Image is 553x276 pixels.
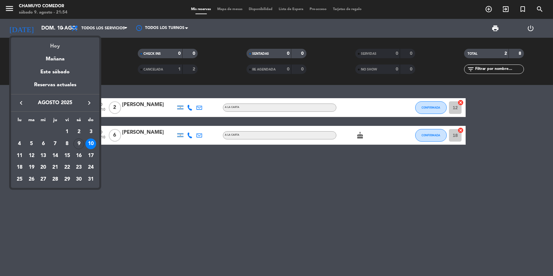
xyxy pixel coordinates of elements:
th: miércoles [37,116,49,126]
td: 5 de agosto de 2025 [26,138,38,150]
th: lunes [14,116,26,126]
div: 24 [85,162,96,173]
div: 27 [38,174,49,185]
div: 17 [85,150,96,161]
td: 28 de agosto de 2025 [49,173,61,185]
td: 15 de agosto de 2025 [61,150,73,162]
div: 25 [14,174,25,185]
td: 16 de agosto de 2025 [73,150,85,162]
div: 15 [62,150,73,161]
td: 12 de agosto de 2025 [26,150,38,162]
i: keyboard_arrow_right [85,99,93,107]
td: 6 de agosto de 2025 [37,138,49,150]
div: 29 [62,174,73,185]
td: 26 de agosto de 2025 [26,173,38,185]
div: 14 [50,150,61,161]
div: Mañana [11,50,99,63]
div: 6 [38,138,49,149]
td: 20 de agosto de 2025 [37,162,49,174]
td: 22 de agosto de 2025 [61,162,73,174]
td: 10 de agosto de 2025 [85,138,97,150]
div: 2 [73,127,84,137]
td: 21 de agosto de 2025 [49,162,61,174]
div: 23 [73,162,84,173]
th: viernes [61,116,73,126]
td: 1 de agosto de 2025 [61,126,73,138]
div: 5 [26,138,37,149]
td: AGO. [14,126,61,138]
td: 19 de agosto de 2025 [26,162,38,174]
td: 4 de agosto de 2025 [14,138,26,150]
div: 8 [62,138,73,149]
th: martes [26,116,38,126]
div: 1 [62,127,73,137]
div: 11 [14,150,25,161]
button: keyboard_arrow_left [15,99,27,107]
td: 17 de agosto de 2025 [85,150,97,162]
div: 21 [50,162,61,173]
div: 18 [14,162,25,173]
td: 7 de agosto de 2025 [49,138,61,150]
th: sábado [73,116,85,126]
th: jueves [49,116,61,126]
div: Hoy [11,37,99,50]
td: 8 de agosto de 2025 [61,138,73,150]
td: 27 de agosto de 2025 [37,173,49,185]
td: 23 de agosto de 2025 [73,162,85,174]
button: keyboard_arrow_right [84,99,95,107]
div: 31 [85,174,96,185]
div: Este sábado [11,63,99,81]
td: 31 de agosto de 2025 [85,173,97,185]
div: 19 [26,162,37,173]
div: 3 [85,127,96,137]
div: 10 [85,138,96,149]
div: 20 [38,162,49,173]
div: 22 [62,162,73,173]
span: agosto 2025 [27,99,84,107]
div: 7 [50,138,61,149]
div: 26 [26,174,37,185]
td: 11 de agosto de 2025 [14,150,26,162]
td: 9 de agosto de 2025 [73,138,85,150]
div: 4 [14,138,25,149]
td: 18 de agosto de 2025 [14,162,26,174]
td: 30 de agosto de 2025 [73,173,85,185]
i: keyboard_arrow_left [17,99,25,107]
td: 25 de agosto de 2025 [14,173,26,185]
td: 14 de agosto de 2025 [49,150,61,162]
div: Reservas actuales [11,81,99,94]
div: 12 [26,150,37,161]
td: 2 de agosto de 2025 [73,126,85,138]
td: 3 de agosto de 2025 [85,126,97,138]
div: 9 [73,138,84,149]
th: domingo [85,116,97,126]
div: 16 [73,150,84,161]
div: 28 [50,174,61,185]
td: 29 de agosto de 2025 [61,173,73,185]
div: 30 [73,174,84,185]
td: 24 de agosto de 2025 [85,162,97,174]
td: 13 de agosto de 2025 [37,150,49,162]
div: 13 [38,150,49,161]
